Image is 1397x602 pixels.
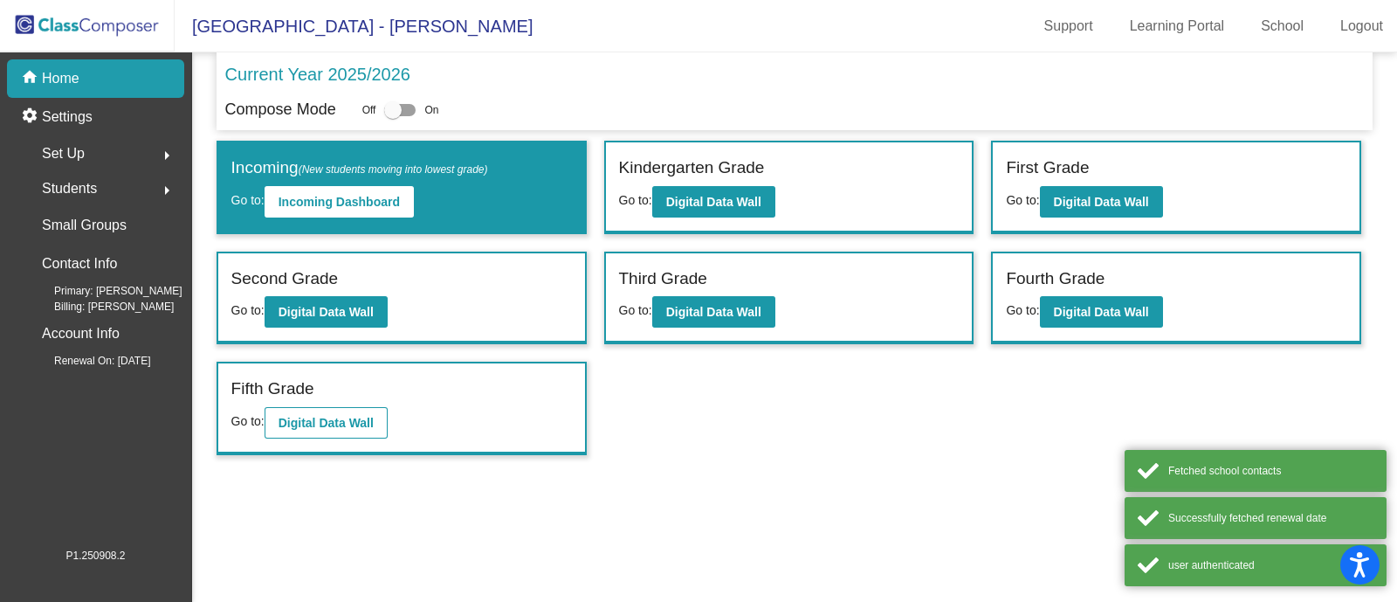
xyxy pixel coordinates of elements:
[231,193,265,207] span: Go to:
[42,252,117,276] p: Contact Info
[265,296,388,328] button: Digital Data Wall
[1168,463,1373,479] div: Fetched school contacts
[1006,156,1089,181] label: First Grade
[1040,186,1163,218] button: Digital Data Wall
[299,163,488,176] span: (New students moving into lowest grade)
[279,416,374,430] b: Digital Data Wall
[231,156,488,181] label: Incoming
[26,299,174,315] span: Billing: [PERSON_NAME]
[1326,12,1397,40] a: Logout
[1030,12,1107,40] a: Support
[225,98,336,121] p: Compose Mode
[1168,557,1373,573] div: user authenticated
[21,107,42,128] mat-icon: settings
[21,68,42,89] mat-icon: home
[619,156,765,181] label: Kindergarten Grade
[175,12,533,40] span: [GEOGRAPHIC_DATA] - [PERSON_NAME]
[652,296,775,328] button: Digital Data Wall
[265,407,388,439] button: Digital Data Wall
[279,305,374,319] b: Digital Data Wall
[666,305,761,319] b: Digital Data Wall
[231,303,265,317] span: Go to:
[42,68,79,89] p: Home
[1006,193,1039,207] span: Go to:
[1247,12,1318,40] a: School
[156,145,177,166] mat-icon: arrow_right
[362,102,376,118] span: Off
[1116,12,1239,40] a: Learning Portal
[156,180,177,201] mat-icon: arrow_right
[231,377,314,402] label: Fifth Grade
[231,266,339,292] label: Second Grade
[42,142,85,166] span: Set Up
[42,107,93,128] p: Settings
[1168,510,1373,526] div: Successfully fetched renewal date
[1006,303,1039,317] span: Go to:
[1054,305,1149,319] b: Digital Data Wall
[619,266,707,292] label: Third Grade
[42,176,97,201] span: Students
[1006,266,1105,292] label: Fourth Grade
[265,186,414,218] button: Incoming Dashboard
[42,322,120,346] p: Account Info
[42,213,127,238] p: Small Groups
[279,195,400,209] b: Incoming Dashboard
[619,193,652,207] span: Go to:
[26,283,182,299] span: Primary: [PERSON_NAME]
[1054,195,1149,209] b: Digital Data Wall
[231,414,265,428] span: Go to:
[26,353,150,369] span: Renewal On: [DATE]
[652,186,775,218] button: Digital Data Wall
[619,303,652,317] span: Go to:
[225,61,410,87] p: Current Year 2025/2026
[1040,296,1163,328] button: Digital Data Wall
[424,102,438,118] span: On
[666,195,761,209] b: Digital Data Wall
